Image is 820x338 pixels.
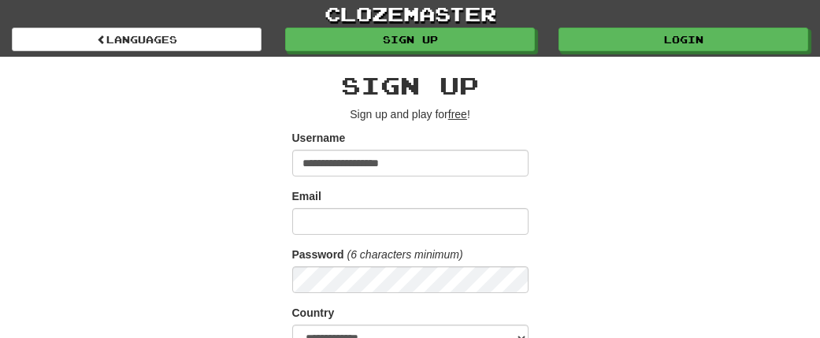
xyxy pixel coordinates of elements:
[292,106,529,122] p: Sign up and play for !
[292,247,344,262] label: Password
[285,28,535,51] a: Sign up
[292,130,346,146] label: Username
[558,28,808,51] a: Login
[292,188,321,204] label: Email
[12,28,262,51] a: Languages
[292,305,335,321] label: Country
[448,108,467,121] u: free
[347,248,463,261] em: (6 characters minimum)
[292,72,529,98] h2: Sign up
